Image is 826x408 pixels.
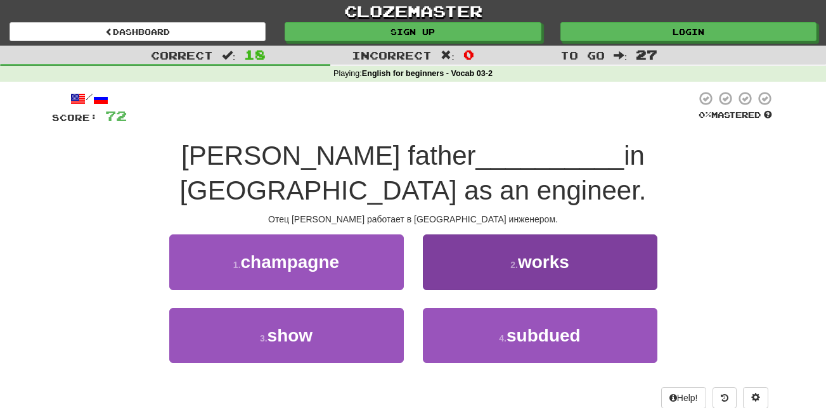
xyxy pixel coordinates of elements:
ya-tr-span: Score: [52,112,98,123]
ya-tr-span: Mastered [711,110,761,120]
ya-tr-span: Dashboard [113,27,170,36]
ya-tr-span: Sign up [390,27,435,36]
ya-tr-span: % [705,110,711,120]
button: 3.show [169,308,404,363]
span: show [268,326,313,345]
span: 18 [244,47,266,62]
div: / [52,91,127,106]
button: 2.works [423,234,657,290]
ya-tr-span: 0 [699,110,705,120]
span: 72 [105,108,127,124]
ya-tr-span: Help! [677,393,698,403]
button: 1.champagne [169,234,404,290]
ya-tr-span: : [624,49,628,61]
button: 4.subdued [423,308,657,363]
ya-tr-span: To go [560,49,605,61]
small: 1 . [233,260,241,270]
small: 2 . [510,260,518,270]
ya-tr-span: : [451,49,455,61]
span: subdued [507,326,581,345]
span: 27 [636,47,657,62]
ya-tr-span: Correct [151,49,213,61]
a: Login [560,22,816,41]
a: Sign up [285,22,541,41]
a: Dashboard [10,22,266,41]
ya-tr-span: clozemaster [344,1,482,20]
ya-tr-span: Playing [333,69,359,78]
ya-tr-span: 0 [463,47,474,62]
ya-tr-span: : [359,69,362,78]
span: in [GEOGRAPHIC_DATA] as an engineer. [179,141,646,205]
ya-tr-span: Incorrect [352,49,432,61]
span: champagne [241,252,340,272]
div: Отец [PERSON_NAME] работает в [GEOGRAPHIC_DATA] инженером. [52,213,775,226]
small: 3 . [260,333,268,343]
ya-tr-span: Login [673,27,704,36]
span: [PERSON_NAME] father [181,141,475,170]
span: works [518,252,569,272]
ya-tr-span: English for beginners - Vocab 03-2 [362,69,493,78]
small: 4 . [499,333,507,343]
span: __________ [476,141,624,170]
ya-tr-span: : [233,49,236,61]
